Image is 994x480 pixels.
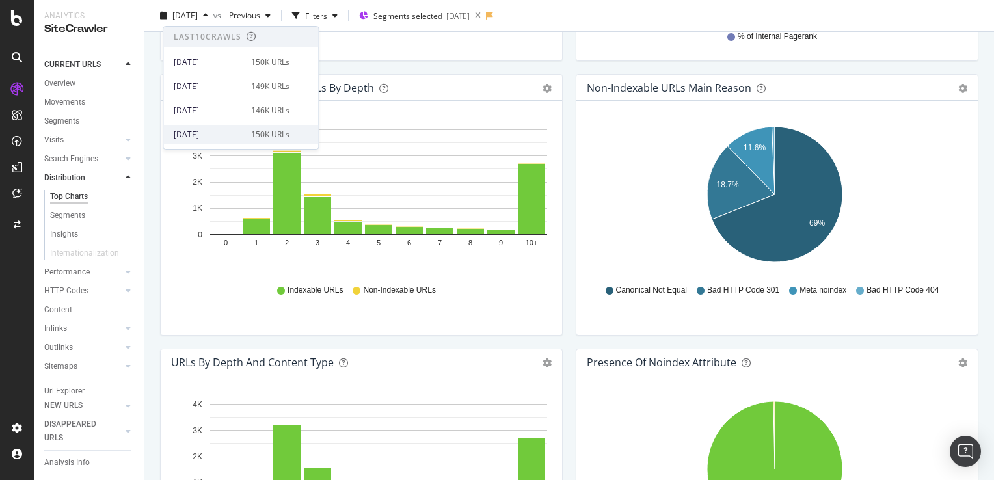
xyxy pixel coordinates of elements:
a: Inlinks [44,322,122,336]
text: 9 [499,239,503,247]
text: 3K [193,152,202,161]
a: Insights [50,228,135,241]
a: Distribution [44,171,122,185]
text: 3 [316,239,319,247]
div: [DATE] [174,129,243,140]
text: 1 [254,239,258,247]
a: Overview [44,77,135,90]
a: Segments [50,209,135,222]
a: Performance [44,265,122,279]
div: Overview [44,77,75,90]
a: Visits [44,133,122,147]
div: Analytics [44,10,133,21]
text: 0 [224,239,228,247]
div: [DATE] [174,105,243,116]
a: Analysis Info [44,456,135,470]
div: 146K URLs [251,105,289,116]
div: gear [543,84,552,93]
a: Internationalization [50,247,132,260]
div: Presence of noindex attribute [587,356,736,369]
div: Filters [305,10,327,21]
a: Sitemaps [44,360,122,373]
div: Open Intercom Messenger [950,436,981,467]
text: 8 [468,239,472,247]
div: 150K URLs [251,57,289,68]
div: Segments [44,114,79,128]
button: Filters [287,5,343,26]
svg: A chart. [587,122,963,273]
span: vs [213,10,224,21]
a: DISAPPEARED URLS [44,418,122,445]
div: gear [958,84,967,93]
span: Non-Indexable URLs [363,285,435,296]
div: 149K URLs [251,81,289,92]
div: Movements [44,96,85,109]
div: Non-Indexable URLs Main Reason [587,81,751,94]
div: Performance [44,265,90,279]
span: Indexable URLs [288,285,343,296]
a: CURRENT URLS [44,58,122,72]
text: 7 [438,239,442,247]
div: Distribution [44,171,85,185]
span: Previous [224,10,260,21]
div: [DATE] [174,57,243,68]
a: Content [44,303,135,317]
div: 150K URLs [251,129,289,140]
text: 5 [377,239,381,247]
div: NEW URLS [44,399,83,412]
svg: A chart. [171,122,547,273]
span: Meta noindex [799,285,846,296]
div: Inlinks [44,322,67,336]
text: 4K [193,400,202,409]
div: [DATE] [174,81,243,92]
div: Sitemaps [44,360,77,373]
div: Analysis Info [44,456,90,470]
span: Canonical Not Equal [616,285,687,296]
div: HTTP Codes [44,284,88,298]
a: Url Explorer [44,384,135,398]
div: Insights [50,228,78,241]
button: [DATE] [155,5,213,26]
div: Outlinks [44,341,73,354]
a: Segments [44,114,135,128]
div: DISAPPEARED URLS [44,418,110,445]
text: 69% [809,219,825,228]
button: Previous [224,5,276,26]
text: 2K [193,178,202,187]
a: Top Charts [50,190,135,204]
div: Top Charts [50,190,88,204]
div: CURRENT URLS [44,58,101,72]
div: Internationalization [50,247,119,260]
button: Segments selected[DATE] [354,5,470,26]
text: 11.6% [744,143,766,152]
span: Bad HTTP Code 404 [866,285,939,296]
a: NEW URLS [44,399,122,412]
div: Content [44,303,72,317]
div: Url Explorer [44,384,85,398]
div: URLs by Depth and Content Type [171,356,334,369]
div: Segments [50,209,85,222]
div: [DATE] [446,10,470,21]
text: 10+ [526,239,538,247]
div: SiteCrawler [44,21,133,36]
div: Last 10 Crawls [174,31,241,42]
text: 2 [285,239,289,247]
text: 6 [407,239,411,247]
div: Search Engines [44,152,98,166]
span: % of Internal Pagerank [738,31,817,42]
div: gear [543,358,552,367]
text: 4 [346,239,350,247]
div: gear [958,358,967,367]
a: Movements [44,96,135,109]
span: 2025 Aug. 3rd [172,10,198,21]
text: 1K [193,204,202,213]
text: 2K [193,452,202,461]
text: 0 [198,230,202,239]
span: Bad HTTP Code 301 [707,285,779,296]
text: 3K [193,426,202,435]
a: HTTP Codes [44,284,122,298]
span: Segments selected [373,10,442,21]
a: Search Engines [44,152,122,166]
